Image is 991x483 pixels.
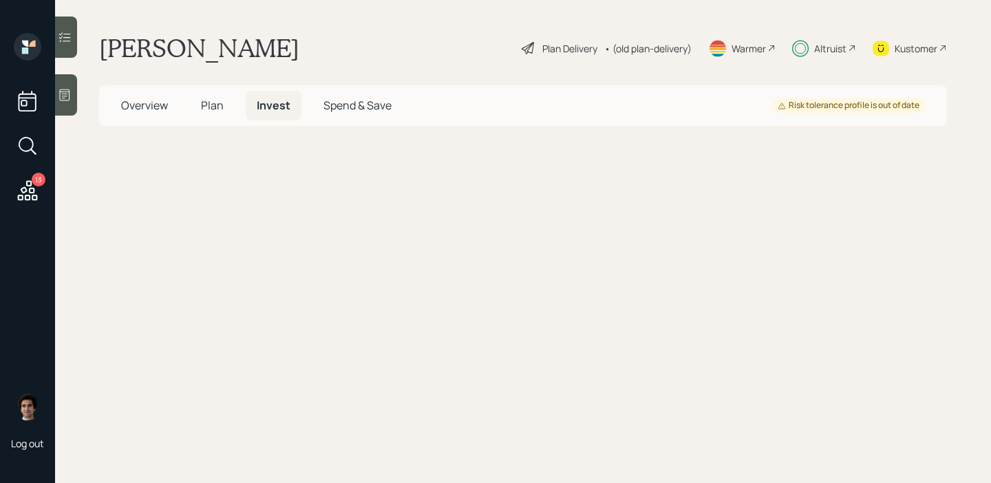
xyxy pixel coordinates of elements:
span: Overview [121,98,168,113]
div: Warmer [732,41,766,56]
div: Risk tolerance profile is out of date [778,100,919,111]
span: Spend & Save [323,98,392,113]
div: Altruist [814,41,846,56]
div: • (old plan-delivery) [604,41,692,56]
img: harrison-schaefer-headshot-2.png [14,393,41,420]
span: Invest [257,98,290,113]
div: Kustomer [895,41,937,56]
h1: [PERSON_NAME] [99,33,299,63]
div: Log out [11,437,44,450]
div: Plan Delivery [542,41,597,56]
div: 13 [32,173,45,186]
span: Plan [201,98,224,113]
